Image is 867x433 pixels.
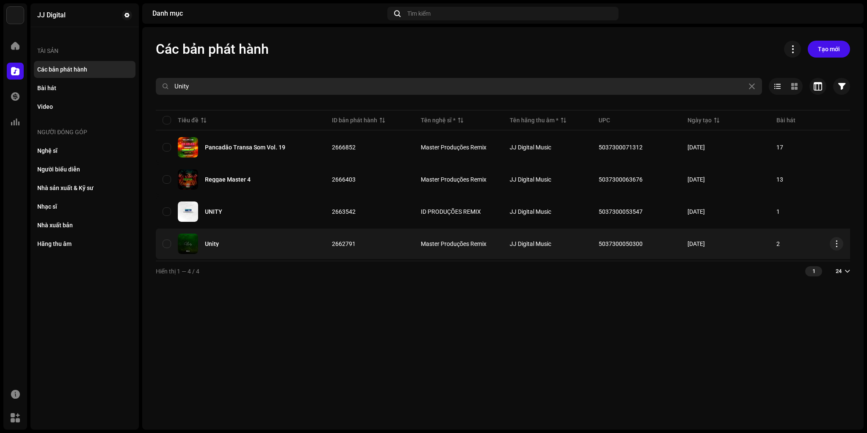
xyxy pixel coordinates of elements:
[34,80,135,97] re-m-nav-item: Bài hát
[178,201,198,222] img: bf5bb3c5-8237-48b3-a088-091a7793ed97
[421,241,486,247] div: Master Produções Remix
[510,176,551,183] span: JJ Digital Music
[599,144,643,151] span: 5037300071312
[776,208,780,215] span: 1
[205,177,251,182] div: Reggae Master 4
[840,7,853,20] img: 41084ed8-1a50-43c7-9a14-115e2647b274
[37,222,73,229] div: Nhà xuất bản
[156,41,269,58] span: Các bản phát hành
[599,240,643,247] span: 5037300050300
[7,7,24,24] img: 33004b37-325d-4a8b-b51f-c12e9b964943
[178,234,198,254] img: a2fd02dd-c045-4dae-9c58-060df479e661
[37,147,58,154] div: Nghệ sĩ
[37,166,80,173] div: Người biểu diễn
[37,240,72,247] div: Hãng thu âm
[34,179,135,196] re-m-nav-item: Nhà sản xuất & Kỹ sư
[37,203,57,210] div: Nhạc sĩ
[510,240,551,247] span: JJ Digital Music
[599,176,643,183] span: 5037300063676
[34,142,135,159] re-m-nav-item: Nghệ sĩ
[818,41,840,58] span: Tạo mới
[34,98,135,115] re-m-nav-item: Video
[205,144,285,150] div: Pancadão Transa Som Vol. 19
[421,144,486,150] div: Master Produções Remix
[178,116,199,124] div: Tiêu đề
[808,41,850,58] button: Tạo mới
[34,235,135,252] re-m-nav-item: Hãng thu âm
[332,176,356,183] span: 2666403
[407,10,431,17] span: Tìm kiếm
[332,116,377,124] div: ID bản phát hành
[156,268,199,275] span: Hiển thị 1 — 4 / 4
[836,268,842,275] div: 24
[776,144,783,151] span: 17
[688,176,705,183] span: 16 thg 2, 2025
[37,103,53,110] div: Video
[688,208,705,215] span: 14 thg 2, 2025
[37,85,56,91] div: Bài hát
[332,144,356,151] span: 2666852
[34,41,135,61] re-a-nav-header: Tài sản
[332,208,356,215] span: 2663542
[152,10,384,17] div: Danh mục
[421,116,456,124] div: Tên nghệ sĩ *
[34,198,135,215] re-m-nav-item: Nhạc sĩ
[805,266,822,276] div: 1
[421,209,496,215] span: ID PRODUÇÕES REMIX
[510,116,558,124] div: Tên hãng thu âm *
[205,209,222,215] div: UNITY
[510,144,551,151] span: JJ Digital Music
[421,144,496,150] span: Master Produções Remix
[421,177,486,182] div: Master Produções Remix
[421,177,496,182] span: Master Produções Remix
[34,217,135,234] re-m-nav-item: Nhà xuất bản
[599,208,643,215] span: 5037300053547
[34,61,135,78] re-m-nav-item: Các bản phát hành
[37,66,87,73] div: Các bản phát hành
[178,169,198,190] img: a6a2fb9f-c01f-4541-8fb0-06cac146f1d3
[688,144,705,151] span: 17 thg 2, 2025
[332,240,356,247] span: 2662791
[776,176,783,183] span: 13
[156,78,762,95] input: Tìm kiếm
[34,122,135,142] re-a-nav-header: Người đóng góp
[421,209,481,215] div: ID PRODUÇÕES REMIX
[688,116,712,124] div: Ngày tạo
[421,241,496,247] span: Master Produções Remix
[205,241,219,247] div: Unity
[37,12,66,19] div: JJ Digital
[37,185,94,191] div: Nhà sản xuất & Kỹ sư
[178,137,198,157] img: 4e148c99-425e-4d40-b83d-211ccb58b6b4
[688,240,705,247] span: 14 thg 2, 2025
[510,208,551,215] span: JJ Digital Music
[34,161,135,178] re-m-nav-item: Người biểu diễn
[776,240,780,247] span: 2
